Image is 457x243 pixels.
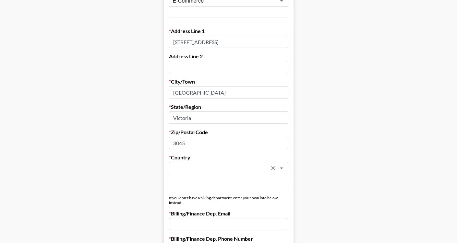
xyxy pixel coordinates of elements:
[169,154,288,161] label: Country
[169,104,288,110] label: State/Region
[169,210,288,217] label: Billing/Finance Dep. Email
[169,53,288,60] label: Address Line 2
[169,78,288,85] label: City/Town
[269,164,278,173] button: Clear
[169,236,288,242] label: Billing/Finance Dep. Phone Number
[169,129,288,135] label: Zip/Postal Code
[277,164,286,173] button: Open
[169,28,288,34] label: Address Line 1
[169,195,288,205] div: If you don't have a billing department, enter your own info below instead.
